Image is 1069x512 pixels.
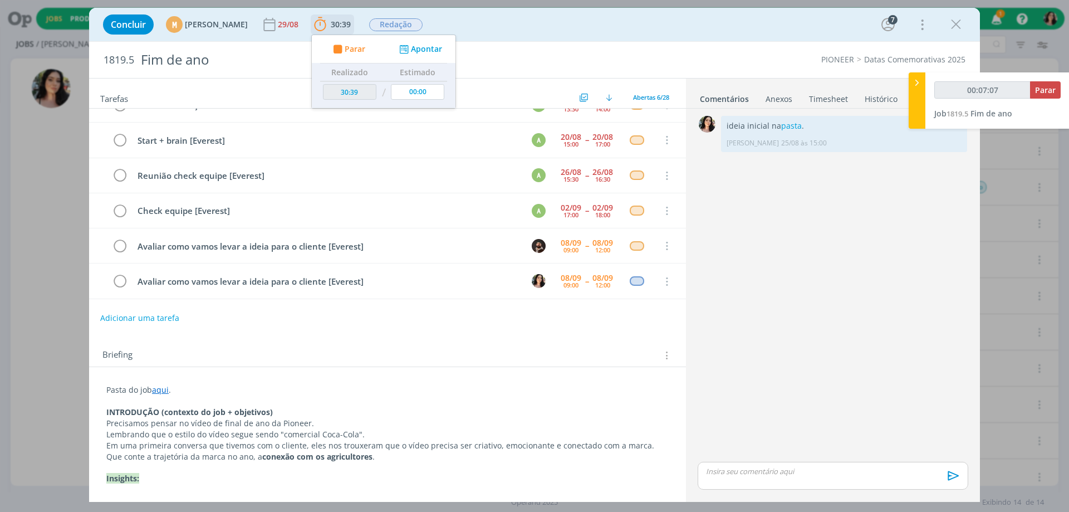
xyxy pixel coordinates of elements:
span: Tarefas [100,91,128,104]
span: -- [585,207,589,214]
div: 26/08 [592,168,613,176]
a: Histórico [864,89,898,105]
strong: INTRODUÇÃO (contexto do job + objetivos) [106,407,273,417]
div: 12:00 [595,282,610,288]
span: Parar [1035,85,1056,95]
button: A [530,202,547,219]
div: Avaliar como vamos levar a ideia para o cliente [Everest] [133,275,521,289]
div: 17:00 [595,141,610,147]
div: 20/08 [592,133,613,141]
p: ideia inicial na . [727,120,962,131]
div: 09:00 [563,247,578,253]
span: Redação [369,18,423,31]
div: 20/08 [561,133,581,141]
strong: conexão com os agricultores [262,451,372,462]
p: [PERSON_NAME] [727,138,779,148]
a: Job1819.5Fim de ano [934,108,1012,119]
p: Lembrando que o estilo do vídeo segue sendo "comercial Coca-Cola". [106,429,669,440]
span: -- [585,136,589,144]
button: Adicionar uma tarefa [100,308,180,328]
div: Anexos [766,94,792,105]
button: D [530,237,547,254]
th: Estimado [388,64,447,81]
div: 26/08 [561,168,581,176]
div: 7 [888,15,898,25]
button: T [530,273,547,290]
div: 02/09 [592,204,613,212]
p: Precisamos pensar no vídeo de final de ano da Pioneer. [106,418,669,429]
div: 14:00 [595,106,610,112]
a: PIONEER [821,54,854,65]
img: T [699,116,715,133]
span: 30:39 [331,19,351,30]
span: -- [585,101,589,109]
div: 13:30 [563,106,578,112]
div: dialog [89,8,980,502]
a: aqui [152,384,169,395]
span: Fim de ano [970,108,1012,119]
div: Fim de ano [136,46,602,74]
button: M[PERSON_NAME] [166,16,248,33]
div: 08/09 [561,274,581,282]
img: D [532,239,546,253]
ul: 30:39 [311,35,456,109]
div: A [532,168,546,182]
span: [PERSON_NAME] [185,21,248,28]
div: 18:00 [595,212,610,218]
th: Realizado [320,64,379,81]
span: -- [585,172,589,179]
button: A [530,131,547,148]
div: Check equipe [Everest] [133,204,521,218]
p: Em uma primeira conversa que tivemos com o cliente, eles nos trouxeram que o vídeo precisa ser cr... [106,440,669,451]
button: Parar [330,43,365,55]
span: Concluir [111,20,146,29]
a: Timesheet [808,89,849,105]
button: Parar [1030,81,1061,99]
a: Datas Comemorativas 2025 [864,54,965,65]
div: 02/09 [561,204,581,212]
div: M [166,16,183,33]
p: Pasta do job . [106,384,669,396]
button: Apontar [396,43,443,55]
a: pasta [781,120,802,131]
div: 08/09 [592,239,613,247]
p: Que conte a trajetória da marca no ano, a . [106,451,669,462]
div: 17:00 [563,212,578,218]
div: 09:00 [563,282,578,288]
div: A [532,133,546,147]
button: 7 [879,16,897,33]
span: 25/08 às 15:00 [781,138,827,148]
div: 15:30 [563,176,578,182]
img: arrow-down.svg [606,94,612,101]
a: Comentários [699,89,749,105]
div: Avaliar como vamos levar a ideia para o cliente [Everest] [133,240,521,253]
span: Parar [345,45,365,53]
div: 29/08 [278,21,301,28]
button: A [530,167,547,184]
div: Reunião check equipe [Everest] [133,169,521,183]
div: 15:00 [563,141,578,147]
span: -- [585,277,589,285]
td: / [379,81,389,104]
span: Briefing [102,348,133,363]
strong: Insights: [106,473,139,484]
div: 12:00 [595,247,610,253]
span: -- [585,242,589,250]
div: 08/09 [592,274,613,282]
img: T [532,274,546,288]
span: 1819.5 [104,54,134,66]
div: 08/09 [561,239,581,247]
button: Concluir [103,14,154,35]
div: A [532,204,546,218]
div: Start + brain [Everest] [133,134,521,148]
div: 16:30 [595,176,610,182]
span: Abertas 6/28 [633,93,669,101]
span: 1819.5 [947,109,968,119]
button: Redação [369,18,423,32]
button: 30:39 [311,16,354,33]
